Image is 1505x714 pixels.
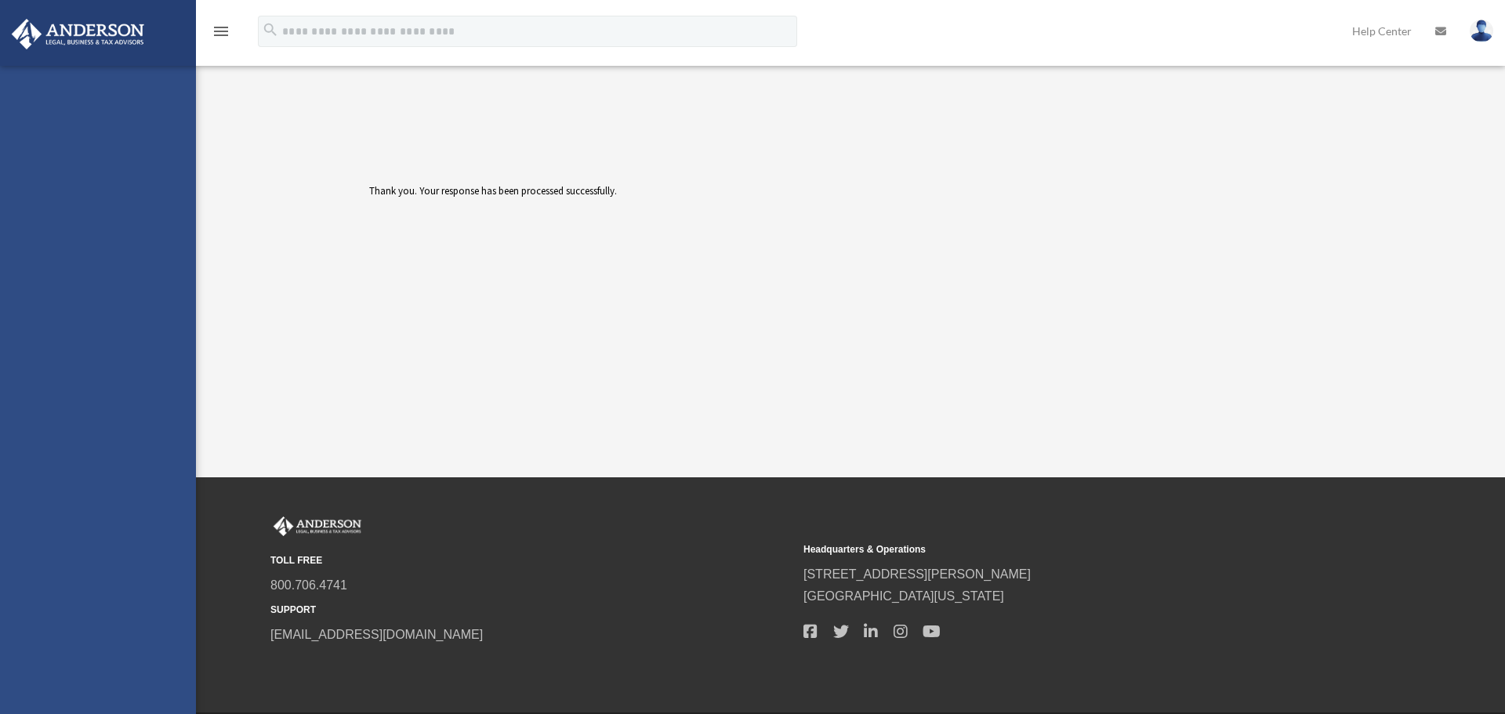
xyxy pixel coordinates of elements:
a: 800.706.4741 [270,578,347,592]
img: Anderson Advisors Platinum Portal [7,19,149,49]
i: search [262,21,279,38]
small: Headquarters & Operations [803,542,1325,558]
a: [EMAIL_ADDRESS][DOMAIN_NAME] [270,628,483,641]
a: menu [212,27,230,41]
i: menu [212,22,230,41]
a: [GEOGRAPHIC_DATA][US_STATE] [803,589,1004,603]
div: Thank you. Your response has been processed successfully. [369,183,952,300]
small: SUPPORT [270,602,792,618]
img: User Pic [1470,20,1493,42]
img: Anderson Advisors Platinum Portal [270,516,364,537]
small: TOLL FREE [270,553,792,569]
a: [STREET_ADDRESS][PERSON_NAME] [803,567,1031,581]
